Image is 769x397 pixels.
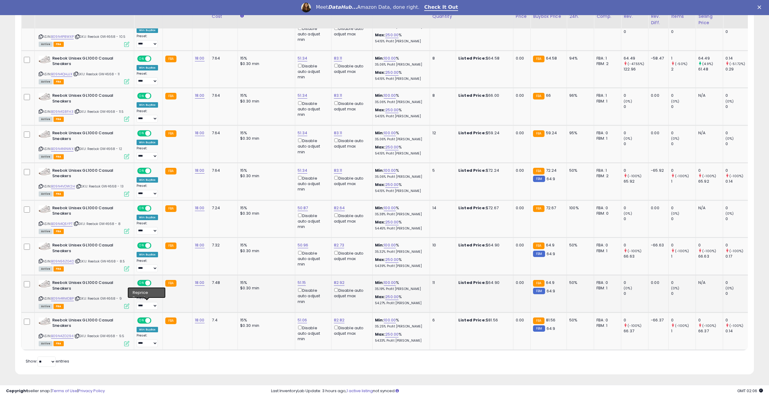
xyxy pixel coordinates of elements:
div: % [375,130,425,142]
div: Preset: [137,221,158,235]
a: B09N4P8WXP [51,34,74,39]
div: % [375,145,425,156]
img: 31pk10HJtYL._SL40_.jpg [39,317,51,325]
b: Listed Price: [458,205,486,211]
div: 0 [624,205,648,211]
div: 15% [240,205,290,211]
span: ON [138,206,145,211]
div: Disable auto adjust max [334,212,368,224]
div: % [375,205,425,216]
th: The percentage added to the cost of goods (COGS) that forms the calculator for Min & Max prices. [372,5,430,28]
div: % [375,182,425,193]
a: 83.11 [334,130,342,136]
div: 8 [432,93,451,98]
div: Disable auto adjust min [298,212,327,230]
div: 8 [432,56,451,61]
a: 82.73 [334,242,344,248]
div: $0.30 min [240,99,290,104]
small: FBA [533,56,544,62]
span: FBA [53,79,64,84]
div: % [375,220,425,231]
small: (0%) [725,211,734,216]
div: Preset: [137,184,158,197]
div: ASIN: [39,18,129,46]
div: 0 [725,141,750,147]
div: ASIN: [39,93,129,121]
div: 2 [671,67,696,72]
div: FBM: 1 [596,136,616,141]
div: Disable auto adjust min [298,25,327,43]
div: 0 [671,104,696,109]
div: 0 [624,104,648,109]
div: -65.92 [651,168,664,173]
a: 100.00 [384,93,396,99]
div: 0 [624,168,648,173]
b: Max: [375,107,386,113]
b: Max: [375,70,386,75]
a: 250.00 [385,257,399,263]
div: 15% [240,130,290,136]
div: 12 [432,130,451,136]
span: ON [138,131,145,136]
span: 64.9 [546,242,555,248]
div: FBM: 0 [596,211,616,216]
p: 35.38% Profit [PERSON_NAME] [375,212,425,216]
div: 7.64 [212,93,233,98]
div: 0 [725,168,750,173]
b: Max: [375,32,386,38]
a: B09N4S8FH3 [51,109,73,114]
small: FBA [165,205,176,212]
a: Terms of Use [52,388,77,394]
div: 0 [624,29,648,34]
div: 0.00 [516,205,526,211]
small: Amazon Fees. [240,13,244,19]
div: FBA: 1 [596,168,616,173]
a: 18.00 [195,280,205,286]
div: 5 [432,168,451,173]
span: | SKU: Reebok GW4668 - 11 [73,72,120,76]
div: 1 [671,179,696,184]
div: Close [758,5,764,9]
img: 31pk10HJtYL._SL40_.jpg [39,168,51,175]
a: 18.00 [195,93,205,99]
b: Max: [375,144,386,150]
b: Reebok Unisex GL1000 Casual Sneakers [52,205,126,218]
span: All listings currently available for purchase on Amazon [39,42,53,47]
small: FBA [165,56,176,62]
div: 1 [671,56,696,61]
a: 250.00 [385,107,399,113]
div: FBA: 0 [596,130,616,136]
span: OFF [150,56,160,61]
a: 51.15 [298,280,306,286]
a: 100.00 [384,55,396,61]
div: Preset: [137,109,158,123]
a: Check It Out [424,4,458,11]
a: B09N4RMDBP [51,296,74,301]
small: (0%) [624,211,632,216]
b: Reebok Unisex GL1000 Casual Sneakers [52,242,126,255]
div: FBA: 1 [596,56,616,61]
div: 0.00 [516,168,526,173]
div: Disable auto adjust min [298,63,327,80]
div: Total Rev. Diff. [651,7,666,26]
span: OFF [150,131,160,136]
a: B09N4ZD294 [51,334,73,339]
div: FBA: 0 [596,205,616,211]
span: | SKU: Reebok GW4668 - 10.5 [75,34,126,39]
span: 72.24 [546,168,557,173]
small: (0%) [671,136,680,141]
div: Disable auto adjust max [334,25,368,37]
div: $0.30 min [240,61,290,67]
div: 0 [624,141,648,147]
div: Win BuyBox [137,65,158,70]
span: 66 [546,93,551,98]
a: 18.00 [195,205,205,211]
p: 54.45% Profit [PERSON_NAME] [375,226,425,231]
div: ASIN: [39,205,129,233]
small: (-100%) [729,174,743,178]
div: -58.47 [651,56,664,61]
div: 64.49 [624,56,648,61]
a: 18.00 [195,168,205,174]
a: 18.00 [195,55,205,61]
a: 18.00 [195,317,205,323]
